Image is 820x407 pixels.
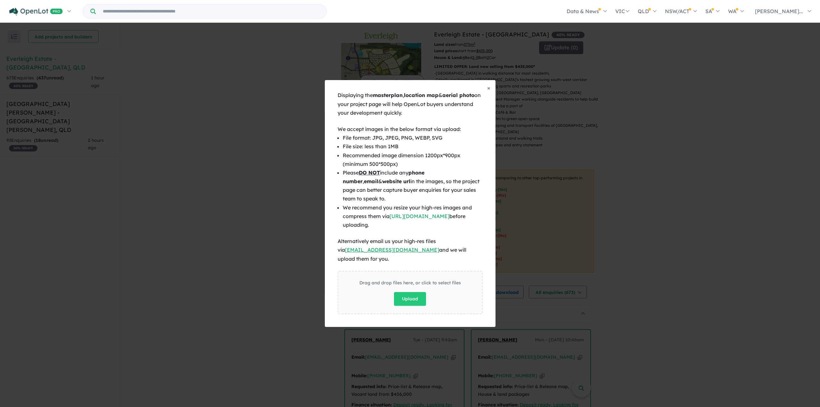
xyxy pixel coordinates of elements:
li: Recommended image dimension 1200px*900px (minimum 500*500px) [343,151,483,168]
div: Drag and drop files here, or click to select files [359,279,461,287]
b: aerial photo [442,92,474,98]
b: location map [404,92,439,98]
a: [URL][DOMAIN_NAME] [389,213,449,219]
li: Please include any , & in the images, so the project page can better capture buyer enquiries for ... [343,168,483,203]
a: [EMAIL_ADDRESS][DOMAIN_NAME] [345,247,439,253]
div: We accept images in the below format via upload: [338,125,483,134]
img: Openlot PRO Logo White [9,8,63,16]
li: File size: less than 1MB [343,142,483,151]
u: DO NOT [359,169,380,176]
b: website url [382,178,410,184]
li: We recommend you resize your high-res images and compress them via before uploading. [343,203,483,230]
span: [PERSON_NAME]... [755,8,803,14]
li: File format: JPG, JPEG, PNG, WEBP, SVG [343,134,483,142]
b: masterplan [373,92,403,98]
input: Try estate name, suburb, builder or developer [97,4,325,18]
div: Alternatively email us your high-res files via and we will upload them for you. [338,237,483,263]
b: email [364,178,378,184]
div: Displaying the , & on your project page will help OpenLot buyers understand your development quic... [338,91,483,117]
span: × [487,84,490,92]
button: Upload [394,292,426,306]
